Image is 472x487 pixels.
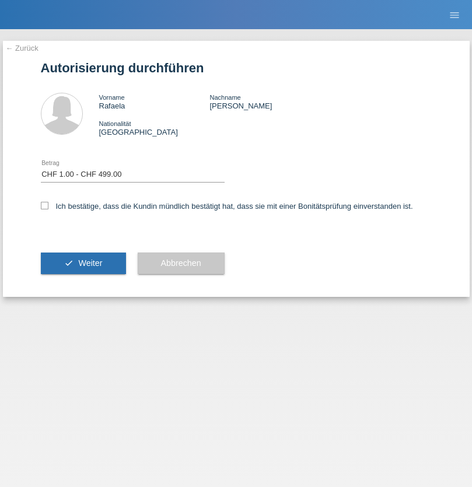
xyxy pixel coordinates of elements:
[78,258,102,268] span: Weiter
[161,258,201,268] span: Abbrechen
[138,253,225,275] button: Abbrechen
[41,253,126,275] button: check Weiter
[449,9,460,21] i: menu
[443,11,466,18] a: menu
[99,94,125,101] span: Vorname
[41,202,413,211] label: Ich bestätige, dass die Kundin mündlich bestätigt hat, dass sie mit einer Bonitätsprüfung einvers...
[99,120,131,127] span: Nationalität
[99,119,210,136] div: [GEOGRAPHIC_DATA]
[41,61,432,75] h1: Autorisierung durchführen
[6,44,39,52] a: ← Zurück
[99,93,210,110] div: Rafaela
[209,93,320,110] div: [PERSON_NAME]
[64,258,74,268] i: check
[209,94,240,101] span: Nachname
